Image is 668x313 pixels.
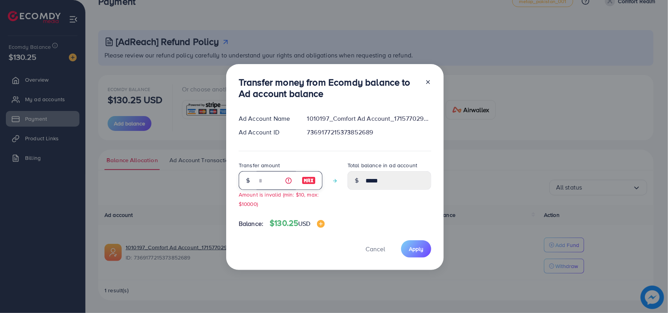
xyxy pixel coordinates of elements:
[298,219,310,228] span: USD
[317,220,325,228] img: image
[302,176,316,185] img: image
[348,161,417,169] label: Total balance in ad account
[239,219,263,228] span: Balance:
[401,240,431,257] button: Apply
[301,128,438,137] div: 7369177215373852689
[239,161,280,169] label: Transfer amount
[356,240,395,257] button: Cancel
[239,191,319,207] small: Amount is invalid (min: $10, max: $10000)
[409,245,423,253] span: Apply
[232,128,301,137] div: Ad Account ID
[239,77,419,99] h3: Transfer money from Ecomdy balance to Ad account balance
[301,114,438,123] div: 1010197_Comfort Ad Account_1715770290925
[366,245,385,253] span: Cancel
[270,218,325,228] h4: $130.25
[232,114,301,123] div: Ad Account Name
